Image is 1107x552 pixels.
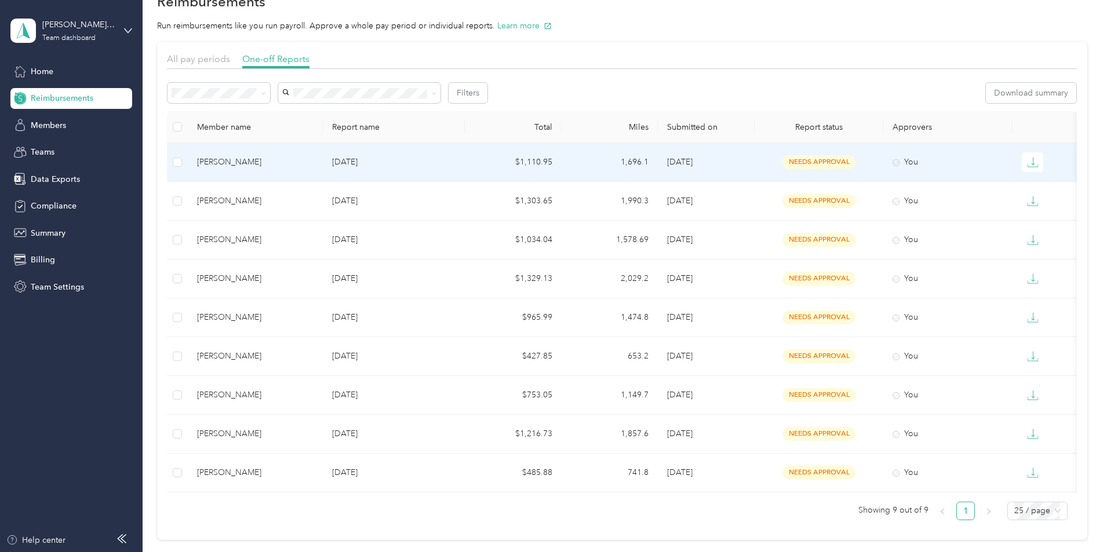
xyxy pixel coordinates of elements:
span: left [939,508,946,515]
div: Member name [197,122,314,132]
td: $1,329.13 [465,259,562,298]
span: needs approval [782,388,855,401]
div: [PERSON_NAME] [197,156,314,169]
span: [DATE] [667,235,693,244]
li: Previous Page [933,502,952,520]
p: [DATE] [332,195,456,207]
span: Showing 9 out of 9 [858,502,928,519]
td: 1,696.1 [562,143,658,182]
span: [DATE] [667,429,693,438]
span: [DATE] [667,157,693,167]
div: You [893,156,1003,169]
td: $753.05 [465,376,562,415]
span: Billing [31,254,55,266]
div: [PERSON_NAME] [197,466,314,479]
div: You [893,350,1003,363]
td: 741.8 [562,454,658,492]
span: [DATE] [667,273,693,283]
th: Report name [323,111,465,143]
button: left [933,502,952,520]
li: 1 [956,502,975,520]
span: Compliance [31,200,77,212]
td: 1,474.8 [562,298,658,337]
div: You [893,272,1003,285]
div: [PERSON_NAME] Custom Homes [42,19,115,31]
span: One-off Reports [242,53,309,64]
div: [PERSON_NAME] [197,272,314,285]
td: 653.2 [562,337,658,376]
span: Report status [764,122,874,132]
span: 25 / page [1014,502,1061,520]
span: [DATE] [667,312,693,322]
div: Miles [571,122,649,132]
div: You [893,311,1003,324]
span: needs approval [782,155,855,169]
span: Home [31,65,53,78]
p: [DATE] [332,233,456,246]
span: [DATE] [667,467,693,477]
span: needs approval [782,310,855,324]
p: Run reimbursements like you run payroll. Approve a whole pay period or individual reports. [157,20,1087,32]
span: right [985,508,992,515]
td: 1,578.69 [562,221,658,259]
span: Data Exports [31,173,80,185]
th: Submitted on [658,111,755,143]
div: You [893,233,1003,246]
span: [DATE] [667,390,693,400]
p: [DATE] [332,466,456,479]
span: needs approval [782,233,855,246]
th: Approvers [883,111,1012,143]
td: $965.99 [465,298,562,337]
td: $1,303.65 [465,182,562,221]
span: Summary [31,227,65,239]
p: [DATE] [332,311,456,324]
td: $1,034.04 [465,221,562,259]
div: You [893,195,1003,207]
span: needs approval [782,272,855,285]
div: You [893,466,1003,479]
div: You [893,427,1003,440]
span: All pay periods [167,53,230,64]
td: $427.85 [465,337,562,376]
span: needs approval [782,349,855,363]
span: needs approval [782,466,855,479]
th: Member name [188,111,323,143]
div: [PERSON_NAME] [197,233,314,246]
p: [DATE] [332,389,456,401]
td: 1,857.6 [562,415,658,454]
p: [DATE] [332,427,456,440]
td: 2,029.2 [562,259,658,298]
button: right [979,502,998,520]
div: Team dashboard [42,35,96,42]
span: [DATE] [667,351,693,361]
iframe: Everlance-gr Chat Button Frame [1042,487,1107,552]
td: $485.88 [465,454,562,492]
p: [DATE] [332,156,456,169]
div: [PERSON_NAME] [197,389,314,401]
td: $1,216.73 [465,415,562,454]
button: Help center [6,534,65,546]
button: Filters [449,83,487,103]
span: Members [31,119,66,131]
div: You [893,389,1003,401]
div: Total [474,122,552,132]
span: Team Settings [31,281,84,293]
span: [DATE] [667,196,693,206]
div: [PERSON_NAME] [197,350,314,363]
span: Reimbursements [31,92,93,104]
span: needs approval [782,194,855,207]
a: 1 [957,502,974,520]
p: [DATE] [332,350,456,363]
li: Next Page [979,502,998,520]
div: [PERSON_NAME] [197,195,314,207]
td: 1,149.7 [562,376,658,415]
span: Teams [31,146,54,158]
td: $1,110.95 [465,143,562,182]
td: 1,990.3 [562,182,658,221]
div: Page Size [1007,502,1068,520]
span: needs approval [782,427,855,440]
button: Learn more [497,20,552,32]
div: [PERSON_NAME] [197,311,314,324]
p: [DATE] [332,272,456,285]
